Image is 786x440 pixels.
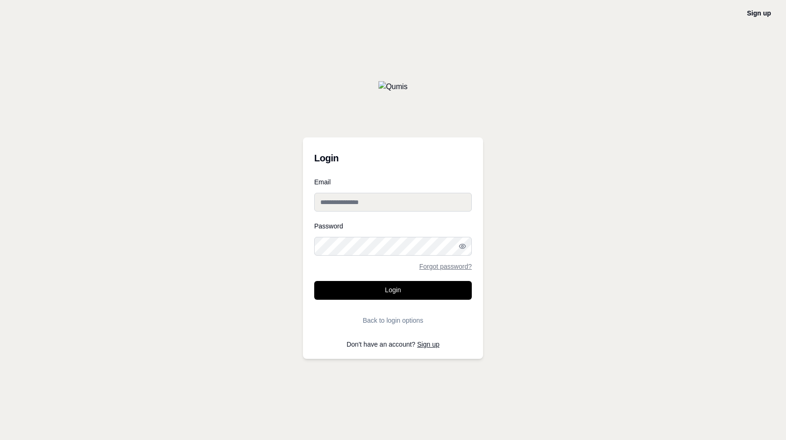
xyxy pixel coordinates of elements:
[314,149,472,167] h3: Login
[314,223,472,229] label: Password
[419,263,472,270] a: Forgot password?
[314,341,472,348] p: Don't have an account?
[378,81,408,92] img: Qumis
[314,311,472,330] button: Back to login options
[314,179,472,185] label: Email
[314,281,472,300] button: Login
[747,9,771,17] a: Sign up
[417,341,439,348] a: Sign up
